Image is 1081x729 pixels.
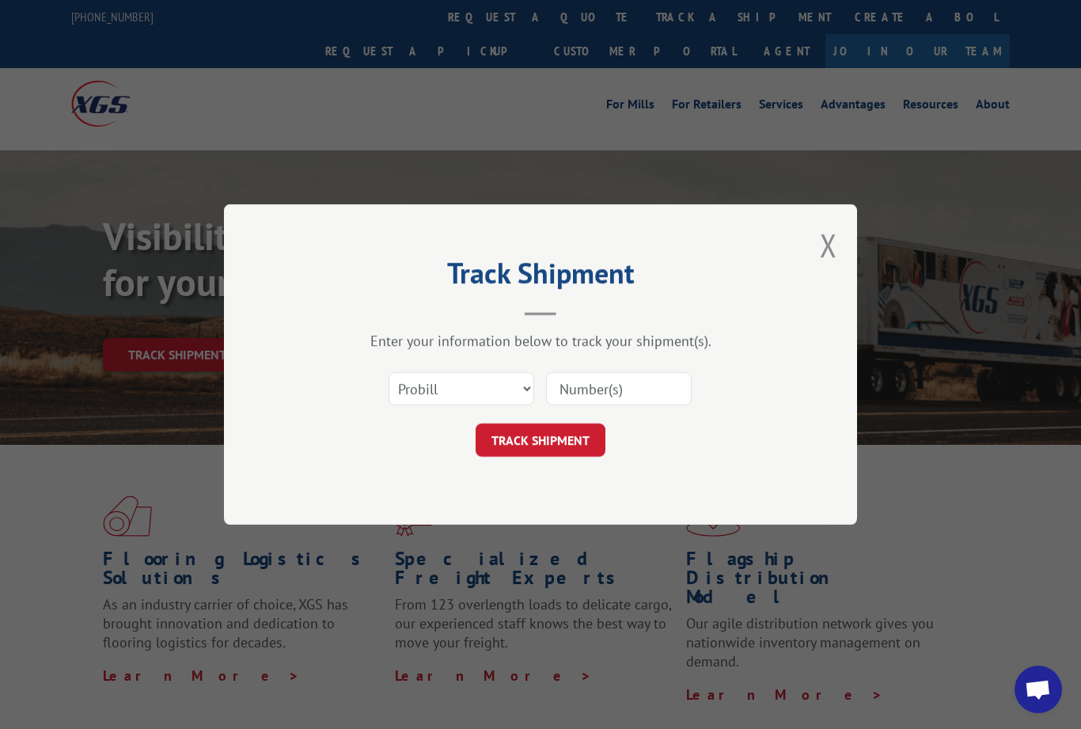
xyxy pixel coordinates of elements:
div: Open chat [1015,666,1062,713]
h2: Track Shipment [303,262,778,292]
div: Enter your information below to track your shipment(s). [303,332,778,350]
button: TRACK SHIPMENT [476,423,605,457]
input: Number(s) [546,372,692,405]
button: Close modal [820,224,837,266]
